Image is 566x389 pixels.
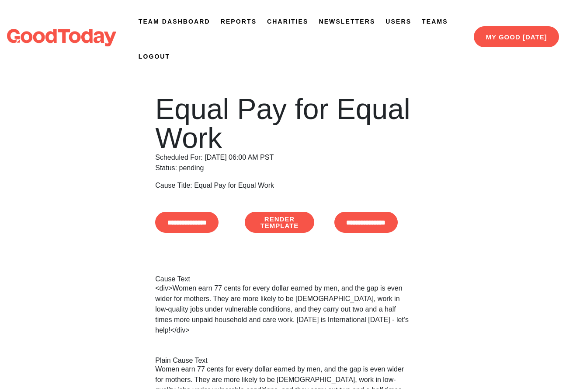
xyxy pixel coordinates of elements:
[155,180,411,191] div: Cause Title: Equal Pay for Equal Work
[139,52,170,61] a: Logout
[155,95,411,152] h1: Equal Pay for Equal Work
[474,26,559,47] a: My Good [DATE]
[245,212,314,233] a: Render Template
[385,17,411,26] a: Users
[155,275,411,283] h2: Cause Text
[155,95,411,173] div: Scheduled For: [DATE] 06:00 AM PST Status: pending
[221,17,257,26] a: Reports
[319,17,375,26] a: Newsletters
[139,17,210,26] a: Team Dashboard
[422,17,448,26] a: Teams
[7,29,116,46] img: logo-dark-da6b47b19159aada33782b937e4e11ca563a98e0ec6b0b8896e274de7198bfd4.svg
[155,357,411,364] h2: Plain Cause Text
[267,17,308,26] a: Charities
